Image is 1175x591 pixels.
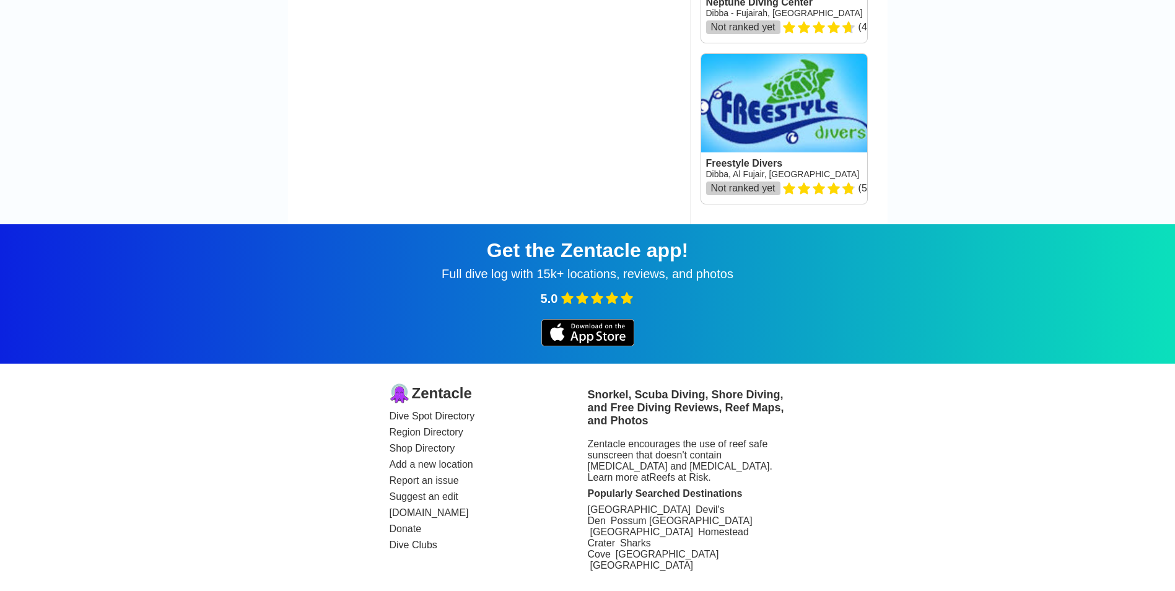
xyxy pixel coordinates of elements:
a: Dive Spot Directory [390,411,588,422]
img: iOS app store [541,319,634,346]
a: [GEOGRAPHIC_DATA] [616,549,719,559]
a: Region Directory [390,427,588,438]
a: [GEOGRAPHIC_DATA] [590,527,694,537]
a: Shop Directory [390,443,588,454]
a: iOS app store [541,338,634,348]
span: Zentacle [412,385,472,402]
a: Sharks Cove [588,538,651,559]
div: Popularly Searched Destinations [588,488,786,499]
a: Suggest an edit [390,491,588,502]
a: Dibba - Fujairah, [GEOGRAPHIC_DATA] [706,8,863,18]
h3: Snorkel, Scuba Diving, Shore Diving, and Free Diving Reviews, Reef Maps, and Photos [588,388,786,427]
a: [GEOGRAPHIC_DATA] [588,504,691,515]
img: logo [390,383,409,403]
span: 5.0 [541,292,558,306]
a: Dive Clubs [390,540,588,551]
a: Donate [390,523,588,535]
a: Add a new location [390,459,588,470]
a: Devil's Den [588,504,725,526]
div: Get the Zentacle app! [15,239,1160,262]
div: Zentacle encourages the use of reef safe sunscreen that doesn't contain [MEDICAL_DATA] and [MEDIC... [588,439,786,483]
a: Possum [GEOGRAPHIC_DATA] [611,515,753,526]
a: Dibba, Al Fujair, [GEOGRAPHIC_DATA] [706,169,860,179]
a: [DOMAIN_NAME] [390,507,588,519]
a: Reefs at Risk [649,472,708,483]
a: Homestead Crater [588,527,749,548]
a: Report an issue [390,475,588,486]
div: Full dive log with 15k+ locations, reviews, and photos [15,267,1160,281]
a: [GEOGRAPHIC_DATA] [590,560,694,571]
